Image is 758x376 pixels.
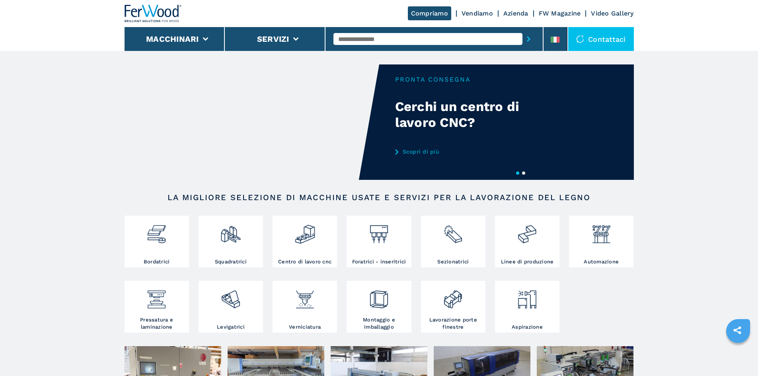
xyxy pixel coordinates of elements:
[569,216,633,267] a: Automazione
[146,34,199,44] button: Macchinari
[125,281,189,333] a: Pressatura e laminazione
[727,320,747,340] a: sharethis
[516,218,538,245] img: linee_di_produzione_2.png
[257,34,289,44] button: Servizi
[215,258,247,265] h3: Squadratrici
[539,10,581,17] a: FW Magazine
[150,193,608,202] h2: LA MIGLIORE SELEZIONE DI MACCHINE USATE E SERVIZI PER LA LAVORAZIONE DEL LEGNO
[503,10,528,17] a: Azienda
[568,27,634,51] div: Contattaci
[278,258,331,265] h3: Centro di lavoro cnc
[220,283,241,310] img: levigatrici_2.png
[516,171,519,175] button: 1
[199,216,263,267] a: Squadratrici
[495,216,559,267] a: Linee di produzione
[127,316,187,331] h3: Pressatura e laminazione
[217,323,245,331] h3: Levigatrici
[423,316,483,331] h3: Lavorazione porte finestre
[512,323,543,331] h3: Aspirazione
[368,283,390,310] img: montaggio_imballaggio_2.png
[584,258,619,265] h3: Automazione
[501,258,554,265] h3: Linee di produzione
[576,35,584,43] img: Contattaci
[125,216,189,267] a: Bordatrici
[408,6,451,20] a: Compriamo
[421,281,485,333] a: Lavorazione porte finestre
[144,258,170,265] h3: Bordatrici
[347,216,411,267] a: Foratrici - inseritrici
[591,218,612,245] img: automazione.png
[395,148,551,155] a: Scopri di più
[591,10,633,17] a: Video Gallery
[289,323,321,331] h3: Verniciatura
[352,258,406,265] h3: Foratrici - inseritrici
[495,281,559,333] a: Aspirazione
[462,10,493,17] a: Vendiamo
[146,283,167,310] img: pressa-strettoia.png
[724,340,752,370] iframe: Chat
[125,64,379,180] video: Your browser does not support the video tag.
[368,218,390,245] img: foratrici_inseritrici_2.png
[125,5,182,22] img: Ferwood
[437,258,469,265] h3: Sezionatrici
[516,283,538,310] img: aspirazione_1.png
[522,171,525,175] button: 2
[199,281,263,333] a: Levigatrici
[442,283,464,310] img: lavorazione_porte_finestre_2.png
[146,218,167,245] img: bordatrici_1.png
[421,216,485,267] a: Sezionatrici
[349,316,409,331] h3: Montaggio e imballaggio
[273,281,337,333] a: Verniciatura
[522,30,535,48] button: submit-button
[220,218,241,245] img: squadratrici_2.png
[294,283,316,310] img: verniciatura_1.png
[442,218,464,245] img: sezionatrici_2.png
[273,216,337,267] a: Centro di lavoro cnc
[347,281,411,333] a: Montaggio e imballaggio
[294,218,316,245] img: centro_di_lavoro_cnc_2.png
